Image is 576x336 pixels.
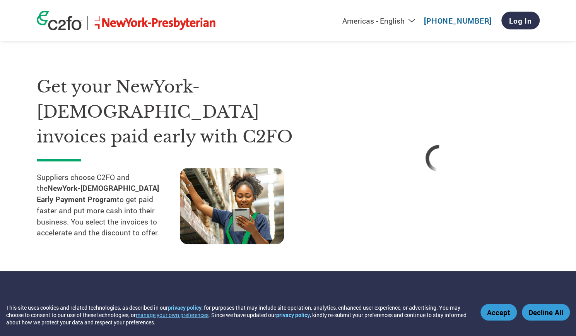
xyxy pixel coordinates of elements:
[276,311,310,319] a: privacy policy
[522,304,570,321] button: Decline All
[37,183,159,204] strong: NewYork-[DEMOGRAPHIC_DATA] Early Payment Program
[136,311,209,319] button: manage your own preferences
[37,11,82,30] img: c2fo logo
[37,172,180,239] p: Suppliers choose C2FO and the to get paid faster and put more cash into their business. You selec...
[168,304,202,311] a: privacy policy
[37,74,315,149] h1: Get your NewYork-[DEMOGRAPHIC_DATA] invoices paid early with C2FO
[6,304,469,326] div: This site uses cookies and related technologies, as described in our , for purposes that may incl...
[94,16,217,30] img: NewYork-Presbyterian
[480,304,517,321] button: Accept
[501,12,540,29] a: Log In
[424,16,492,26] a: [PHONE_NUMBER]
[180,168,284,244] img: supply chain worker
